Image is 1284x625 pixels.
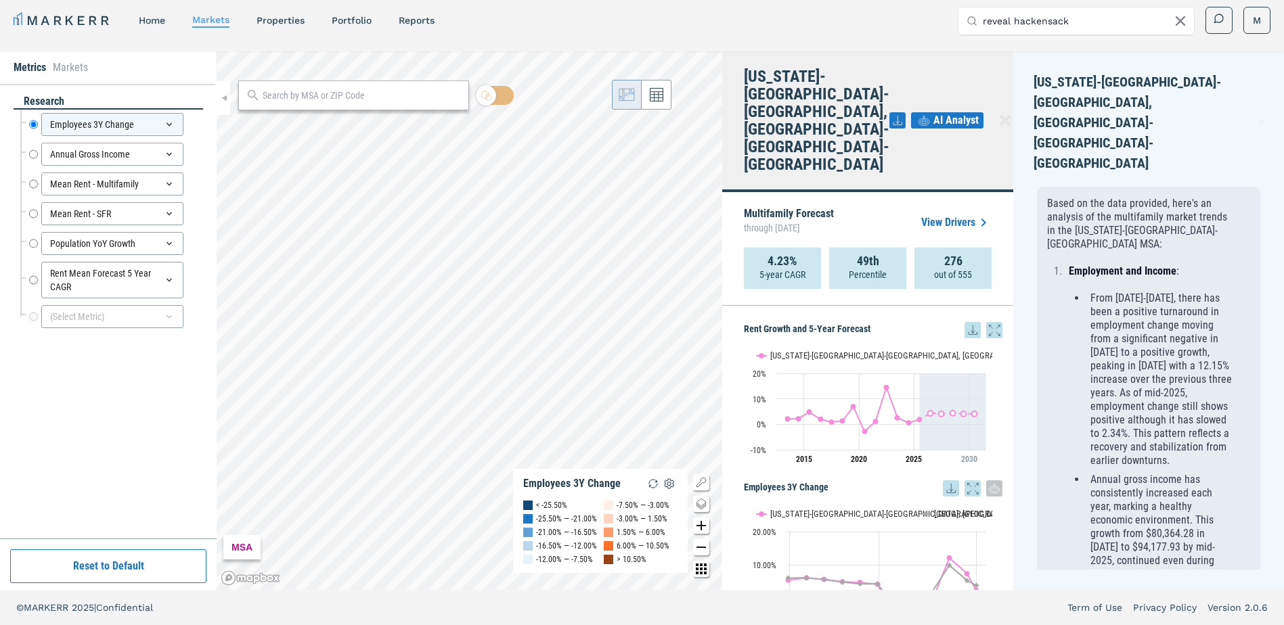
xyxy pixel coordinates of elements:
input: Search by MSA, ZIP, Property Name, or Address [983,7,1186,34]
button: Show New York-Newark-Jersey City, NY-NJ-PA [757,342,906,352]
path: Friday, 14 Dec, 19:00, 4.33. USA. [858,581,863,586]
div: Employees 3Y Change [523,477,621,490]
path: Saturday, 14 Jun, 20:00, 3.91. USA. [974,582,979,588]
path: Wednesday, 14 Dec, 19:00, 5.66. USA. [822,577,827,582]
div: 6.00% — 10.50% [617,539,669,553]
input: Search by MSA or ZIP Code [263,89,462,103]
p: 5-year CAGR [759,268,805,281]
text: 10% [753,395,766,404]
h5: Employees 3Y Change [744,480,1002,496]
path: Wednesday, 28 Jun, 20:00, 2.55. New York-Newark-Jersey City, NY-NJ-PA. [895,415,900,421]
a: View Drivers [921,214,992,231]
path: Saturday, 28 Jun, 20:00, 1.9. New York-Newark-Jersey City, NY-NJ-PA. [917,417,923,422]
button: AI Analyst [911,112,983,129]
div: -12.00% — -7.50% [536,553,593,566]
p: out of 555 [934,268,972,281]
text: 20% [753,369,766,379]
a: Mapbox logo [221,570,280,586]
li: From [DATE]-[DATE], there has been a positive turnaround in employment change moving from a signi... [1086,292,1233,467]
div: Annual Gross Income [41,143,183,166]
tspan: 2015 [796,455,812,464]
path: Friday, 28 Jun, 20:00, 0.65. New York-Newark-Jersey City, NY-NJ-PA. [906,420,912,425]
div: (Select Metric) [41,305,183,328]
strong: Employment and Income [1069,264,1176,277]
div: research [14,94,203,110]
path: Tuesday, 28 Jun, 20:00, 2.02. New York-Newark-Jersey City, NY-NJ-PA. [818,417,824,422]
h5: Rent Growth and 5-Year Forecast [744,322,1002,338]
path: Thursday, 28 Jun, 20:00, 1.33. New York-Newark-Jersey City, NY-NJ-PA. [840,418,845,423]
path: Wednesday, 28 Jun, 20:00, 4.38. New York-Newark-Jersey City, NY-NJ-PA. [950,411,956,416]
path: Friday, 28 Jun, 20:00, 6.97. New York-Newark-Jersey City, NY-NJ-PA. [851,404,856,409]
div: Mean Rent - SFR [41,202,183,225]
div: MSA [223,535,261,559]
tspan: 2030 [961,455,977,464]
path: Friday, 28 Jun, 20:00, 4.12. New York-Newark-Jersey City, NY-NJ-PA. [972,411,977,417]
img: Settings [661,476,678,492]
path: Monday, 14 Dec, 19:00, 6.16. USA. [804,575,810,580]
a: Portfolio [332,15,372,26]
p: Multifamily Forecast [744,208,834,237]
button: Show New York-Newark-Jersey City, NY-NJ-PA [757,501,906,511]
button: Other options map button [693,561,709,577]
a: Term of Use [1067,601,1122,614]
g: New York-Newark-Jersey City, NY-NJ-PA, line 2 of 2 with 5 data points. [928,411,977,417]
path: Thursday, 28 Jun, 20:00, 4.14. New York-Newark-Jersey City, NY-NJ-PA. [961,411,967,417]
span: Confidential [96,602,153,613]
div: Mean Rent - Multifamily [41,172,183,195]
svg: Interactive chart [744,338,992,473]
div: Population YoY Growth [41,232,183,255]
path: Thursday, 14 Dec, 19:00, 4.88. USA. [840,579,845,584]
text: [US_STATE]-[GEOGRAPHIC_DATA]-[GEOGRAPHIC_DATA], [GEOGRAPHIC_DATA]-[GEOGRAPHIC_DATA]-[GEOGRAPHIC_D... [770,509,1184,519]
path: Friday, 28 Jun, 20:00, 2.16. New York-Newark-Jersey City, NY-NJ-PA. [785,416,791,421]
p: Percentile [849,268,887,281]
div: > 10.50% [617,553,646,566]
span: through [DATE] [744,219,834,237]
button: Show USA [921,501,949,511]
a: Privacy Policy [1133,601,1197,614]
button: M [1243,7,1270,34]
canvas: Map [217,51,722,590]
strong: 49th [857,254,879,268]
text: 20.00% [753,528,776,537]
div: -7.50% — -3.00% [617,499,669,512]
a: reports [399,15,435,26]
path: Monday, 28 Jun, 20:00, 1.15. New York-Newark-Jersey City, NY-NJ-PA. [873,419,879,424]
text: [GEOGRAPHIC_DATA] [934,509,1006,519]
div: < -25.50% [536,499,567,512]
div: Rent Growth and 5-Year Forecast. Highcharts interactive chart. [744,338,1002,473]
span: 2025 | [72,602,96,613]
div: -21.00% — -16.50% [536,526,597,539]
text: -10% [751,446,766,455]
button: Change style map button [693,496,709,512]
div: Rent Mean Forecast 5 Year CAGR [41,262,183,298]
path: Tuesday, 28 Jun, 20:00, 14.49. New York-Newark-Jersey City, NY-NJ-PA. [884,385,889,390]
p: Based on the data provided, here's an analysis of the multifamily market trends in the [US_STATE]... [1047,197,1233,251]
li: Annual gross income has consistently increased each year, marking a healthy economic environment.... [1086,473,1233,595]
div: -25.50% — -21.00% [536,512,597,526]
p: : [1069,264,1233,278]
text: 0% [757,420,766,430]
path: Saturday, 14 Dec, 19:00, 5.33. USA. [965,578,970,583]
path: Sunday, 28 Jun, 20:00, 4.84. New York-Newark-Jersey City, NY-NJ-PA. [807,409,812,415]
button: Zoom out map button [693,539,709,555]
div: [US_STATE]-[GEOGRAPHIC_DATA]-[GEOGRAPHIC_DATA], [GEOGRAPHIC_DATA]-[GEOGRAPHIC_DATA]-[GEOGRAPHIC_D... [1034,72,1264,183]
path: Sunday, 28 Jun, 20:00, -2.77. New York-Newark-Jersey City, NY-NJ-PA. [862,429,868,434]
div: -16.50% — -12.00% [536,539,597,553]
path: Saturday, 14 Dec, 19:00, 4.39. USA. [875,581,881,586]
path: Sunday, 14 Dec, 19:00, 6.09. USA. [786,575,791,580]
a: home [139,15,165,26]
span: MARKERR [24,602,72,613]
a: Version 2.0.6 [1208,601,1268,614]
li: Markets [53,60,88,76]
path: Monday, 28 Jun, 20:00, 4.17. New York-Newark-Jersey City, NY-NJ-PA. [939,411,944,416]
img: Reload Legend [645,476,661,492]
path: Sunday, 28 Jun, 20:00, 4.35. New York-Newark-Jersey City, NY-NJ-PA. [928,411,933,416]
path: Saturday, 28 Jun, 20:00, 2.22. New York-Newark-Jersey City, NY-NJ-PA. [796,416,801,421]
div: Employees 3Y Change [41,113,183,136]
tspan: 2020 [851,455,867,464]
path: Wednesday, 28 Jun, 20:00, 0.9. New York-Newark-Jersey City, NY-NJ-PA. [829,419,835,425]
button: Show/Hide Legend Map Button [693,474,709,490]
tspan: 2025 [906,455,922,464]
a: MARKERR [14,11,112,30]
a: properties [257,15,305,26]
